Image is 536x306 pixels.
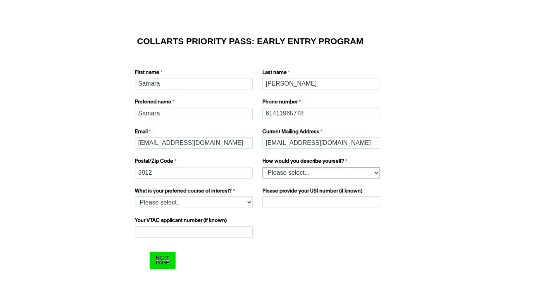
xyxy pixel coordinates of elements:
label: Postal/Zip Code [135,158,255,167]
input: Preferred name [135,108,253,119]
label: First name [135,69,255,78]
label: Please provide your USI number (if known) [262,187,382,197]
input: Your VTAC applicant number (if known) [135,226,253,238]
label: Your VTAC applicant number (if known) [135,217,255,226]
label: Preferred name [135,98,255,108]
h1: COLLARTS PRIORITY PASS: EARLY ENTRY PROGRAM [137,38,399,45]
label: Phone number [262,98,382,108]
label: How would you describe yourself? [262,158,382,167]
select: What is your preferred course of interest? [135,196,253,208]
label: Email [135,128,255,138]
input: Please provide your USI number (if known) [262,196,380,208]
input: Phone number [262,108,380,119]
label: What is your preferred course of interest? [135,187,255,197]
input: Current Mailing Address [262,137,380,149]
input: Email [135,137,253,149]
input: Last name [262,78,380,89]
input: First name [135,78,253,89]
label: Current Mailing Address [262,128,382,138]
input: Next Page [150,252,176,268]
input: Postal/Zip Code [135,167,253,179]
select: How would you describe yourself? [262,167,380,179]
label: Last name [262,69,382,78]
